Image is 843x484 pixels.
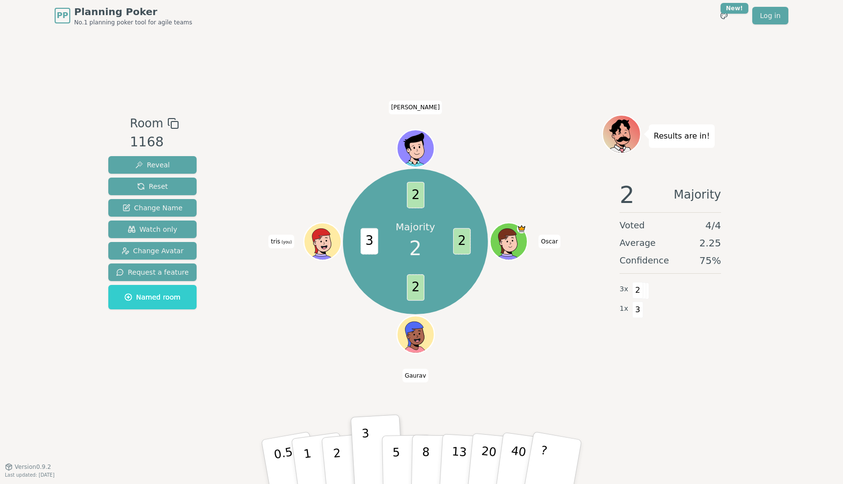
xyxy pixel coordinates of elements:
p: 3 [361,426,372,480]
span: Reset [137,181,168,191]
span: 2 [407,182,424,208]
button: Click to change your avatar [305,224,340,259]
span: Click to change your name [268,235,294,248]
button: Version0.9.2 [5,463,51,471]
p: Results are in! [654,129,710,143]
span: Change Name [122,203,182,213]
button: Request a feature [108,263,197,281]
button: New! [715,7,733,24]
span: Voted [620,219,645,232]
button: Change Name [108,199,197,217]
span: Click to change your name [539,235,561,248]
button: Change Avatar [108,242,197,260]
span: No.1 planning poker tool for agile teams [74,19,192,26]
p: Majority [396,220,435,234]
span: 2.25 [699,236,721,250]
span: 4 / 4 [705,219,721,232]
span: Majority [674,183,721,206]
span: Named room [124,292,181,302]
button: Watch only [108,221,197,238]
span: 3 [632,302,643,318]
a: PPPlanning PokerNo.1 planning poker tool for agile teams [55,5,192,26]
button: Reset [108,178,197,195]
span: 3 x [620,284,628,295]
span: 2 [409,234,421,263]
span: 1 x [620,303,628,314]
span: 2 [620,183,635,206]
span: Confidence [620,254,669,267]
span: 2 [632,282,643,299]
span: Oscar is the host [517,224,526,233]
span: (you) [281,240,292,244]
span: 3 [361,228,378,255]
button: Named room [108,285,197,309]
span: PP [57,10,68,21]
span: Request a feature [116,267,189,277]
span: Click to change your name [389,101,442,114]
span: 2 [453,228,470,255]
span: Click to change your name [402,369,429,383]
div: 1168 [130,132,179,152]
span: Planning Poker [74,5,192,19]
div: New! [721,3,748,14]
a: Log in [752,7,788,24]
span: Average [620,236,656,250]
span: Change Avatar [121,246,184,256]
span: 2 [407,275,424,301]
span: Watch only [128,224,178,234]
span: Version 0.9.2 [15,463,51,471]
span: Reveal [135,160,170,170]
span: 75 % [700,254,721,267]
span: Last updated: [DATE] [5,472,55,478]
button: Reveal [108,156,197,174]
span: Room [130,115,163,132]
